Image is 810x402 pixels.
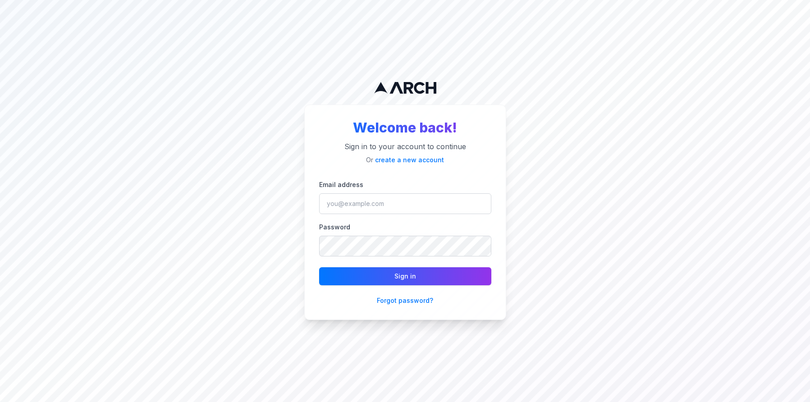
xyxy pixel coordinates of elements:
p: Or [319,155,491,164]
input: you@example.com [319,193,491,214]
label: Password [319,223,350,231]
button: Forgot password? [377,296,433,305]
h2: Welcome back! [319,119,491,136]
button: Sign in [319,267,491,285]
a: create a new account [375,156,444,164]
label: Email address [319,181,363,188]
p: Sign in to your account to continue [319,141,491,152]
